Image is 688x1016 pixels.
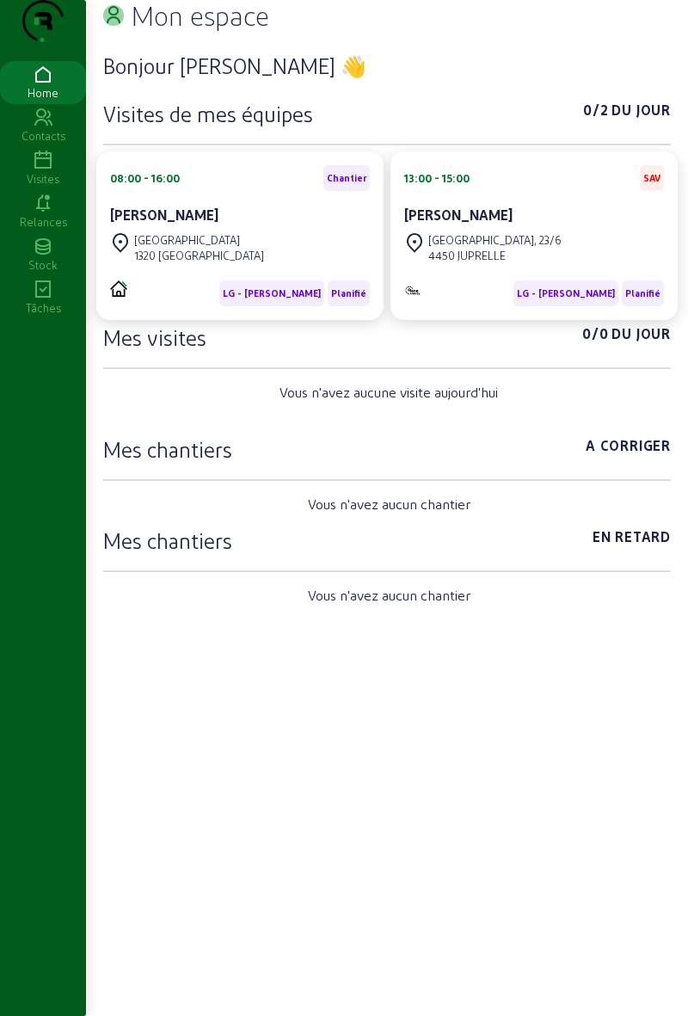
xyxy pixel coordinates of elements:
span: Planifié [331,287,366,299]
span: LG - [PERSON_NAME] [517,287,615,299]
span: Vous n'avez aucun chantier [308,585,470,606]
div: 1320 [GEOGRAPHIC_DATA] [134,248,264,263]
span: SAV [643,172,660,184]
span: Planifié [625,287,660,299]
span: 0/2 [583,100,608,127]
span: A corriger [586,435,671,463]
span: Chantier [327,172,366,184]
h3: Bonjour [PERSON_NAME] 👋 [103,52,671,79]
span: En retard [593,526,671,554]
span: Vous n'avez aucune visite aujourd'hui [279,382,498,403]
div: [GEOGRAPHIC_DATA], 23/6 [428,232,562,248]
cam-card-title: [PERSON_NAME] [110,206,218,223]
span: Du jour [611,323,671,351]
cam-card-title: [PERSON_NAME] [404,206,513,223]
img: Monitoring et Maintenance [404,285,421,296]
h3: Mes chantiers [103,435,232,463]
img: PVELEC [110,280,127,297]
h3: Visites de mes équipes [103,100,313,127]
div: 08:00 - 16:00 [110,170,180,186]
div: 4450 JUPRELLE [428,248,562,263]
span: 0/0 [582,323,608,351]
h3: Mes chantiers [103,526,232,554]
div: 13:00 - 15:00 [404,170,470,186]
span: LG - [PERSON_NAME] [223,287,321,299]
span: Vous n'avez aucun chantier [308,494,470,514]
div: [GEOGRAPHIC_DATA] [134,232,264,248]
h3: Mes visites [103,323,206,351]
span: Du jour [611,100,671,127]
